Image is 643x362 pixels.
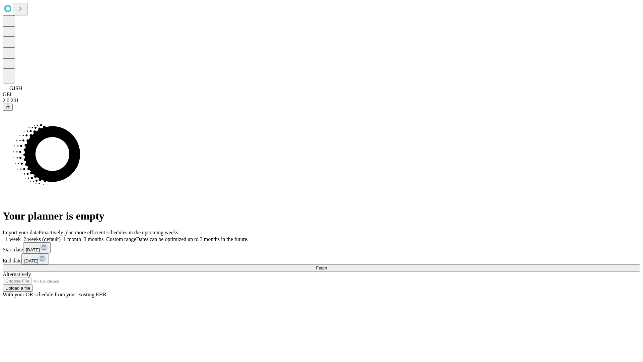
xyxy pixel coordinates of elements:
div: End date [3,253,640,264]
span: Import your data [3,230,39,235]
span: Fetch [316,265,327,270]
span: Alternatively [3,271,31,277]
span: @ [5,105,10,110]
span: 1 month [63,236,81,242]
span: With your OR schedule from your existing EHR [3,292,106,297]
button: [DATE] [23,242,51,253]
h1: Your planner is empty [3,210,640,222]
div: GEI [3,92,640,98]
div: 2.0.241 [3,98,640,104]
span: 1 week [5,236,21,242]
span: [DATE] [24,258,38,263]
span: GJSH [9,85,22,91]
span: Proactively plan more efficient schedules in the upcoming weeks. [39,230,180,235]
span: [DATE] [26,247,40,252]
span: 2 weeks (default) [23,236,61,242]
span: 3 months [84,236,103,242]
div: Start date [3,242,640,253]
button: Upload a file [3,285,33,292]
button: @ [3,104,13,111]
span: Dates can be optimized up to 3 months in the future. [136,236,248,242]
span: Custom range [106,236,136,242]
button: [DATE] [21,253,49,264]
button: Fetch [3,264,640,271]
